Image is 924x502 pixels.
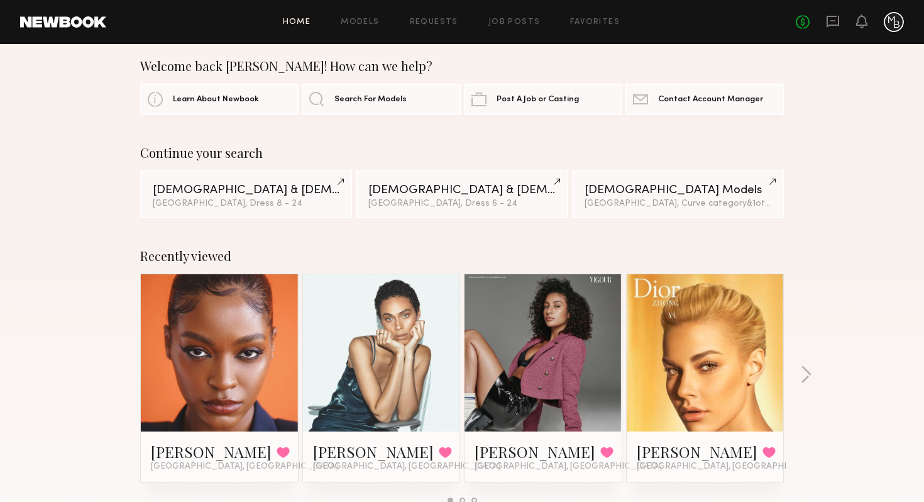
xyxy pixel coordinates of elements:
[140,145,784,160] div: Continue your search
[475,442,595,462] a: [PERSON_NAME]
[140,84,299,115] a: Learn About Newbook
[356,170,568,218] a: [DEMOGRAPHIC_DATA] & [DEMOGRAPHIC_DATA] Models[GEOGRAPHIC_DATA], Dress 6 - 24
[368,184,555,196] div: [DEMOGRAPHIC_DATA] & [DEMOGRAPHIC_DATA] Models
[153,199,339,208] div: [GEOGRAPHIC_DATA], Dress 8 - 24
[151,442,272,462] a: [PERSON_NAME]
[410,18,458,26] a: Requests
[334,96,407,104] span: Search For Models
[283,18,311,26] a: Home
[572,170,784,218] a: [DEMOGRAPHIC_DATA] Models[GEOGRAPHIC_DATA], Curve category&1other filter
[585,184,771,196] div: [DEMOGRAPHIC_DATA] Models
[488,18,541,26] a: Job Posts
[313,442,434,462] a: [PERSON_NAME]
[151,462,338,472] span: [GEOGRAPHIC_DATA], [GEOGRAPHIC_DATA]
[140,59,784,74] div: Welcome back [PERSON_NAME]! How can we help?
[341,18,379,26] a: Models
[313,462,500,472] span: [GEOGRAPHIC_DATA], [GEOGRAPHIC_DATA]
[173,96,259,104] span: Learn About Newbook
[747,199,801,208] span: & 1 other filter
[637,462,824,472] span: [GEOGRAPHIC_DATA], [GEOGRAPHIC_DATA]
[464,84,622,115] a: Post A Job or Casting
[140,170,352,218] a: [DEMOGRAPHIC_DATA] & [DEMOGRAPHIC_DATA] Models[GEOGRAPHIC_DATA], Dress 8 - 24
[368,199,555,208] div: [GEOGRAPHIC_DATA], Dress 6 - 24
[475,462,662,472] span: [GEOGRAPHIC_DATA], [GEOGRAPHIC_DATA]
[140,248,784,264] div: Recently viewed
[497,96,579,104] span: Post A Job or Casting
[625,84,784,115] a: Contact Account Manager
[153,184,339,196] div: [DEMOGRAPHIC_DATA] & [DEMOGRAPHIC_DATA] Models
[585,199,771,208] div: [GEOGRAPHIC_DATA], Curve category
[570,18,620,26] a: Favorites
[658,96,763,104] span: Contact Account Manager
[302,84,460,115] a: Search For Models
[637,442,757,462] a: [PERSON_NAME]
